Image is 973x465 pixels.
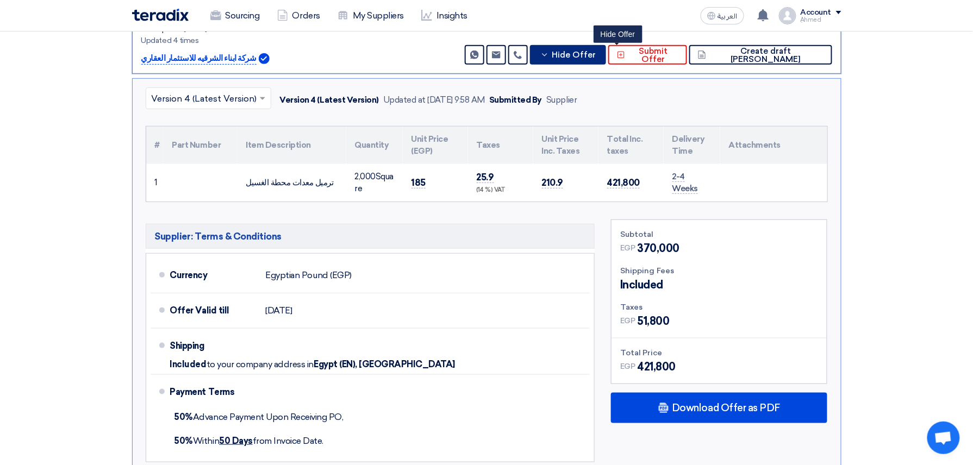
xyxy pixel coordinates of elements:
a: Orders [269,4,329,28]
span: 2-4 Weeks [672,172,698,194]
p: شركة ابناء الشرقيه للاستثمار العقاري [141,52,257,65]
u: 50 Days [219,436,253,446]
div: Taxes [620,301,818,313]
span: EGP [620,315,635,326]
div: Version 4 (Latest Version) [280,94,379,106]
span: العربية [718,12,738,20]
button: العربية [701,7,744,24]
span: [DATE] [266,305,292,316]
th: Taxes [468,127,533,164]
span: Submit Offer [628,47,678,64]
div: Submitted By [489,94,542,106]
div: (14 %) VAT [477,186,525,195]
span: 185 [411,177,426,188]
span: 51,800 [638,313,670,329]
div: Egyptian Pound (EGP) [266,265,352,286]
span: EGP [620,361,635,372]
div: Open chat [927,422,960,454]
span: Egypt (EN), [GEOGRAPHIC_DATA] [314,359,455,370]
div: Updated 4 times [141,35,343,46]
a: Insights [413,4,476,28]
span: Included [170,359,207,370]
th: Total Inc. taxes [598,127,664,164]
a: My Suppliers [329,4,413,28]
td: Square [346,164,403,202]
div: Subtotal [620,229,818,240]
div: Payment Terms [170,379,577,405]
button: Hide Offer [530,45,606,65]
div: Shipping [170,333,257,359]
div: ترميل معدات محطة الغسيل [246,177,338,189]
span: EGP [620,242,635,254]
span: 2,000 [355,172,376,181]
td: 1 [146,164,164,202]
div: ِAhmed [801,17,841,23]
th: Quantity [346,127,403,164]
div: Currency [170,262,257,288]
span: 210.9 [542,177,564,188]
a: Sourcing [202,4,269,28]
img: profile_test.png [779,7,796,24]
span: to your company address in [207,359,314,370]
div: Updated at [DATE] 9:58 AM [383,94,485,106]
span: Hide Offer [552,51,596,59]
strong: 50% [174,436,194,446]
th: Part Number [164,127,238,164]
div: Shipping Fees [620,265,818,277]
div: Account [801,8,832,17]
span: Create draft [PERSON_NAME] [709,47,823,64]
span: 370,000 [638,240,680,256]
span: Advance Payment Upon Receiving PO, [174,412,344,422]
span: 25.9 [477,172,494,183]
span: Included [620,277,663,293]
span: Download Offer as PDF [672,403,780,413]
th: Unit Price Inc. Taxes [533,127,598,164]
span: Within from Invoice Date. [174,436,324,446]
th: Attachments [720,127,827,164]
h5: Supplier: Terms & Conditions [146,224,595,249]
th: Delivery Time [664,127,720,164]
th: # [146,127,164,164]
div: Offer Valid till [170,298,257,324]
span: 421,800 [607,177,640,188]
div: Hide Offer [594,26,643,43]
th: Item Description [238,127,346,164]
img: Teradix logo [132,9,189,21]
span: 421,800 [638,359,676,375]
th: Unit Price (EGP) [403,127,468,164]
strong: 50% [174,412,194,422]
img: Verified Account [259,53,270,64]
div: Supplier [546,94,577,106]
div: Total Price [620,347,818,359]
button: Submit Offer [608,45,687,65]
button: Create draft [PERSON_NAME] [689,45,832,65]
